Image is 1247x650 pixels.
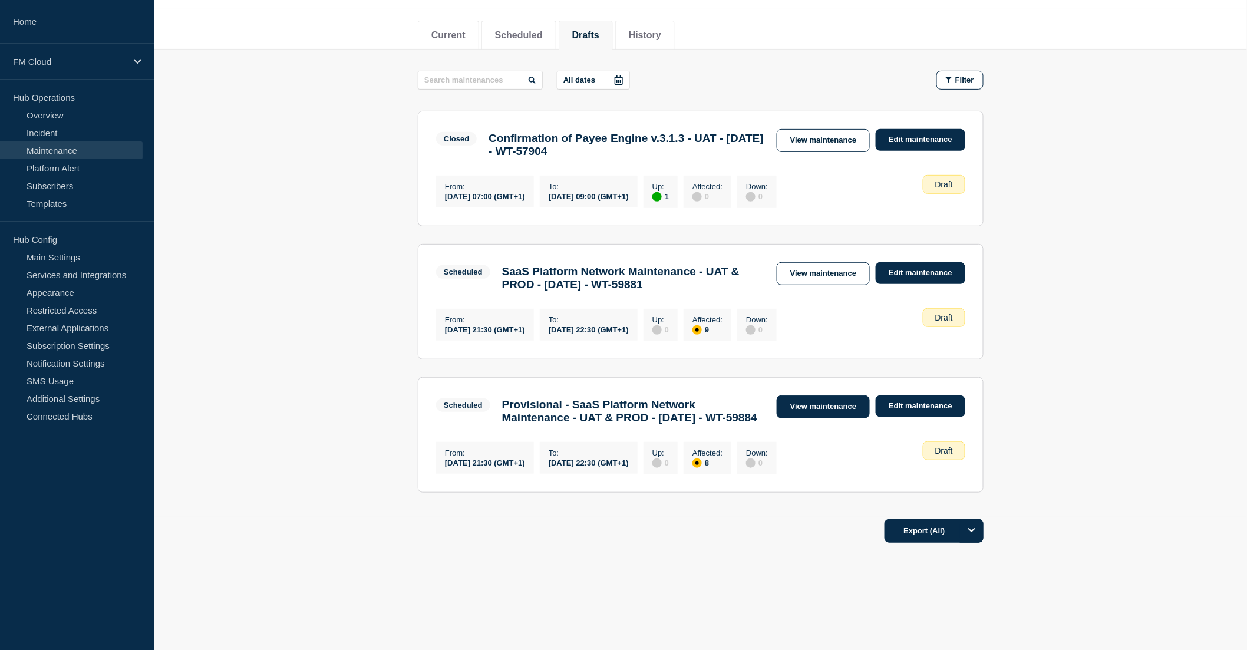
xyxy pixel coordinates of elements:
[563,75,595,84] p: All dates
[746,448,768,457] p: Down :
[746,191,768,202] div: 0
[549,324,629,334] div: [DATE] 22:30 (GMT+1)
[489,132,765,158] h3: Confirmation of Payee Engine v.3.1.3 - UAT - [DATE] - WT-57904
[557,71,630,90] button: All dates
[692,192,702,202] div: disabled
[746,182,768,191] p: Down :
[652,448,669,457] p: Up :
[923,175,965,194] div: Draft
[955,75,974,84] span: Filter
[692,324,723,335] div: 9
[495,30,543,41] button: Scheduled
[692,182,723,191] p: Affected :
[445,324,525,334] div: [DATE] 21:30 (GMT+1)
[692,457,723,468] div: 8
[876,395,965,417] a: Edit maintenance
[13,57,126,67] p: FM Cloud
[652,192,662,202] div: up
[549,457,629,467] div: [DATE] 22:30 (GMT+1)
[652,324,669,335] div: 0
[444,134,469,143] div: Closed
[445,315,525,324] p: From :
[502,398,765,424] h3: Provisional - SaaS Platform Network Maintenance - UAT & PROD - [DATE] - WT-59884
[876,262,965,284] a: Edit maintenance
[445,191,525,201] div: [DATE] 07:00 (GMT+1)
[746,458,756,468] div: disabled
[923,308,965,327] div: Draft
[652,458,662,468] div: disabled
[652,457,669,468] div: 0
[746,192,756,202] div: disabled
[777,262,870,285] a: View maintenance
[746,457,768,468] div: 0
[549,448,629,457] p: To :
[876,129,965,151] a: Edit maintenance
[923,441,965,460] div: Draft
[444,268,483,276] div: Scheduled
[746,325,756,335] div: disabled
[445,457,525,467] div: [DATE] 21:30 (GMT+1)
[629,30,661,41] button: History
[960,519,984,543] button: Options
[549,315,629,324] p: To :
[692,458,702,468] div: affected
[692,191,723,202] div: 0
[445,448,525,457] p: From :
[652,191,669,202] div: 1
[549,191,629,201] div: [DATE] 09:00 (GMT+1)
[936,71,984,90] button: Filter
[777,129,870,152] a: View maintenance
[746,315,768,324] p: Down :
[777,395,870,418] a: View maintenance
[549,182,629,191] p: To :
[502,265,765,291] h3: SaaS Platform Network Maintenance - UAT & PROD - [DATE] - WT-59881
[692,315,723,324] p: Affected :
[746,324,768,335] div: 0
[444,401,483,410] div: Scheduled
[692,448,723,457] p: Affected :
[652,325,662,335] div: disabled
[431,30,466,41] button: Current
[445,182,525,191] p: From :
[418,71,543,90] input: Search maintenances
[652,182,669,191] p: Up :
[572,30,599,41] button: Drafts
[652,315,669,324] p: Up :
[885,519,984,543] button: Export (All)
[692,325,702,335] div: affected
